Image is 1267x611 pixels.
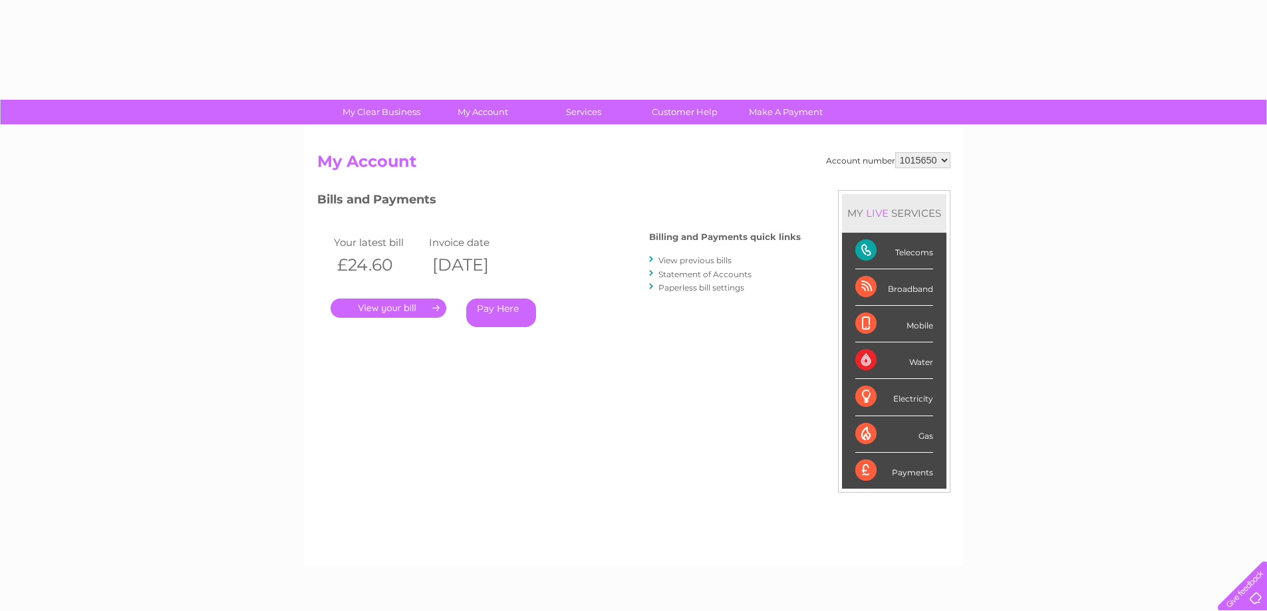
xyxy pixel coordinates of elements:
div: Water [855,342,933,379]
h4: Billing and Payments quick links [649,232,801,242]
div: Broadband [855,269,933,306]
a: View previous bills [658,255,732,265]
div: Payments [855,453,933,489]
div: Electricity [855,379,933,416]
a: Customer Help [630,100,740,124]
a: Services [529,100,638,124]
div: Gas [855,416,933,453]
div: Mobile [855,306,933,342]
td: Your latest bill [331,233,426,251]
a: My Clear Business [327,100,436,124]
h2: My Account [317,152,950,178]
div: MY SERVICES [842,194,946,232]
h3: Bills and Payments [317,190,801,213]
a: . [331,299,446,318]
div: Account number [826,152,950,168]
a: Paperless bill settings [658,283,744,293]
th: £24.60 [331,251,426,279]
div: Telecoms [855,233,933,269]
a: Statement of Accounts [658,269,752,279]
td: Invoice date [426,233,521,251]
a: Pay Here [466,299,536,327]
th: [DATE] [426,251,521,279]
a: My Account [428,100,537,124]
div: LIVE [863,207,891,219]
a: Make A Payment [731,100,841,124]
